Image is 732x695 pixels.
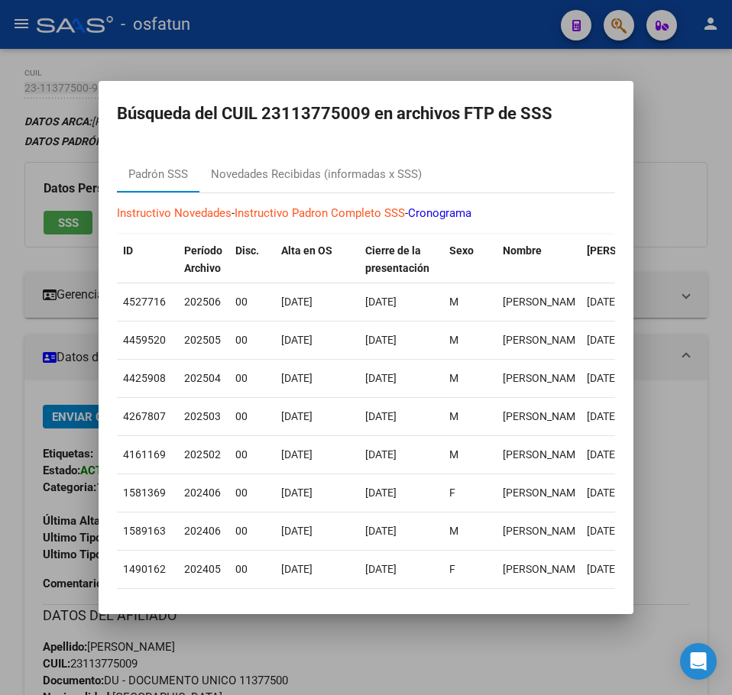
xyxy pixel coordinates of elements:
span: GARGARELLA ROBERTO ALFREDO [503,525,585,537]
span: [PERSON_NAME]. [587,244,672,257]
span: [DATE] [365,448,397,461]
span: GARGARELLA ROBERTO ALFREDO [503,410,585,422]
p: - - [117,205,615,222]
span: 202406 [184,486,221,499]
span: M [449,448,458,461]
datatable-header-cell: Sexo [443,234,497,285]
span: 202505 [184,334,221,346]
span: Cierre de la presentación [365,244,429,274]
span: M [449,525,458,537]
span: 202506 [184,296,221,308]
div: Open Intercom Messenger [680,643,717,680]
span: [DATE] [281,525,313,537]
datatable-header-cell: ID [117,234,178,285]
span: 4425908 [123,372,166,384]
div: 00 [235,522,269,540]
span: [DATE] [365,296,397,308]
span: Sexo [449,244,474,257]
span: [DATE] [281,486,313,499]
div: Novedades Recibidas (informadas x SSS) [211,166,422,183]
span: [DATE] [587,486,618,499]
span: [DATE] [281,410,313,422]
span: [DATE] [587,410,618,422]
div: 00 [235,293,269,311]
a: Cronograma [408,206,471,220]
datatable-header-cell: Período Archivo [178,234,229,285]
a: Instructivo Padron Completo SSS [235,206,405,220]
span: [DATE] [281,334,313,346]
span: [DATE] [365,372,397,384]
span: 202502 [184,448,221,461]
span: [DATE] [587,372,618,384]
div: 00 [235,484,269,502]
span: Nombre [503,244,542,257]
span: [DATE] [281,372,313,384]
div: 00 [235,408,269,425]
h2: Búsqueda del CUIL 23113775009 en archivos FTP de SSS [117,99,615,128]
span: [DATE] [281,563,313,575]
div: 00 [235,370,269,387]
span: GARGARELLA ROBERTO ALFREDO [503,372,585,384]
span: [DATE] [587,334,618,346]
datatable-header-cell: Disc. [229,234,275,285]
span: F [449,486,455,499]
span: [DATE] [587,296,618,308]
datatable-header-cell: Fecha Nac. [581,234,665,285]
span: [DATE] [281,448,313,461]
span: 4459520 [123,334,166,346]
span: 4267807 [123,410,166,422]
span: GARGARELLA ROBERTO ALFREDO [503,448,585,461]
span: M [449,410,458,422]
span: Alta en OS [281,244,332,257]
span: GARGARELLA ROBERTO ALFREDO [503,296,585,308]
span: ID [123,244,133,257]
span: F [449,563,455,575]
span: 4527716 [123,296,166,308]
datatable-header-cell: Nombre [497,234,581,285]
span: [DATE] [281,296,313,308]
span: M [449,296,458,308]
span: M [449,372,458,384]
span: [DATE] [365,334,397,346]
span: 202503 [184,410,221,422]
span: 202405 [184,563,221,575]
span: M [449,334,458,346]
span: 4161169 [123,448,166,461]
span: [DATE] [587,563,618,575]
span: [DATE] [587,525,618,537]
div: 00 [235,446,269,464]
datatable-header-cell: Alta en OS [275,234,359,285]
span: 202504 [184,372,221,384]
span: GARGARELLA FRANCHESCA EVA [503,563,585,575]
span: [DATE] [365,410,397,422]
a: Instructivo Novedades [117,206,232,220]
span: GARGARELLA ROBERTO ALFREDO [503,334,585,346]
span: 202406 [184,525,221,537]
span: [DATE] [587,448,618,461]
div: 00 [235,331,269,349]
span: [DATE] [365,563,397,575]
div: Padrón SSS [128,166,188,183]
span: [DATE] [365,486,397,499]
span: Período Archivo [184,244,222,274]
span: [DATE] [365,525,397,537]
span: Disc. [235,244,259,257]
span: GARGARELLA FRANCHESCA EVA [503,486,585,499]
span: 1581369 [123,486,166,499]
datatable-header-cell: Cierre de la presentación [359,234,443,285]
span: 1490162 [123,563,166,575]
div: 00 [235,561,269,578]
span: 1589163 [123,525,166,537]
